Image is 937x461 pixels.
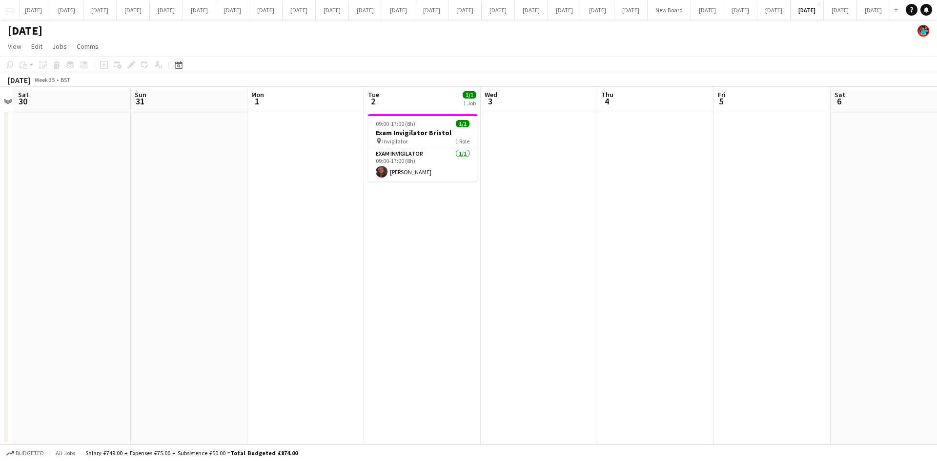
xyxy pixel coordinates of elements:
span: Edit [31,42,42,51]
span: 1 [250,96,264,107]
button: [DATE] [382,0,415,20]
span: 6 [833,96,845,107]
span: Budgeted [16,450,44,457]
span: 31 [133,96,146,107]
a: Edit [27,40,46,53]
span: 5 [716,96,726,107]
span: All jobs [54,449,77,457]
button: [DATE] [548,0,581,20]
a: Comms [73,40,102,53]
button: [DATE] [216,0,249,20]
button: [DATE] [857,0,890,20]
span: Fri [718,90,726,99]
span: Sat [18,90,29,99]
span: 1/1 [463,91,476,99]
span: Invigilator [382,138,407,145]
button: New Board [648,0,691,20]
span: Thu [601,90,613,99]
button: [DATE] [17,0,50,20]
span: Comms [77,42,99,51]
span: 1 Role [455,138,469,145]
button: [DATE] [316,0,349,20]
button: [DATE] [83,0,117,20]
span: 4 [600,96,613,107]
span: Mon [251,90,264,99]
span: Tue [368,90,379,99]
button: [DATE] [448,0,482,20]
span: Total Budgeted £874.00 [230,449,298,457]
button: [DATE] [515,0,548,20]
span: 09:00-17:00 (8h) [376,120,415,127]
button: [DATE] [724,0,757,20]
div: 1 Job [463,100,476,107]
span: Jobs [52,42,67,51]
span: Week 35 [32,76,57,83]
button: [DATE] [614,0,648,20]
app-user-avatar: Oscar Peck [917,25,929,37]
button: [DATE] [150,0,183,20]
button: [DATE] [50,0,83,20]
button: [DATE] [824,0,857,20]
div: Salary £749.00 + Expenses £75.00 + Subsistence £50.00 = [85,449,298,457]
app-card-role: Exam Invigilator1/109:00-17:00 (8h)[PERSON_NAME] [368,148,477,181]
button: [DATE] [117,0,150,20]
button: [DATE] [349,0,382,20]
a: Jobs [48,40,71,53]
button: [DATE] [691,0,724,20]
div: [DATE] [8,75,30,85]
button: [DATE] [283,0,316,20]
button: [DATE] [415,0,448,20]
span: 3 [483,96,497,107]
button: [DATE] [249,0,283,20]
span: View [8,42,21,51]
button: [DATE] [183,0,216,20]
h1: [DATE] [8,23,42,38]
span: Sun [135,90,146,99]
app-job-card: 09:00-17:00 (8h)1/1Exam Invigilator Bristol Invigilator1 RoleExam Invigilator1/109:00-17:00 (8h)[... [368,114,477,181]
a: View [4,40,25,53]
div: BST [61,76,70,83]
button: Budgeted [5,448,45,459]
span: 30 [17,96,29,107]
span: Wed [485,90,497,99]
button: [DATE] [791,0,824,20]
span: 1/1 [456,120,469,127]
span: Sat [835,90,845,99]
h3: Exam Invigilator Bristol [368,128,477,137]
button: [DATE] [581,0,614,20]
span: 2 [367,96,379,107]
button: [DATE] [482,0,515,20]
button: [DATE] [757,0,791,20]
